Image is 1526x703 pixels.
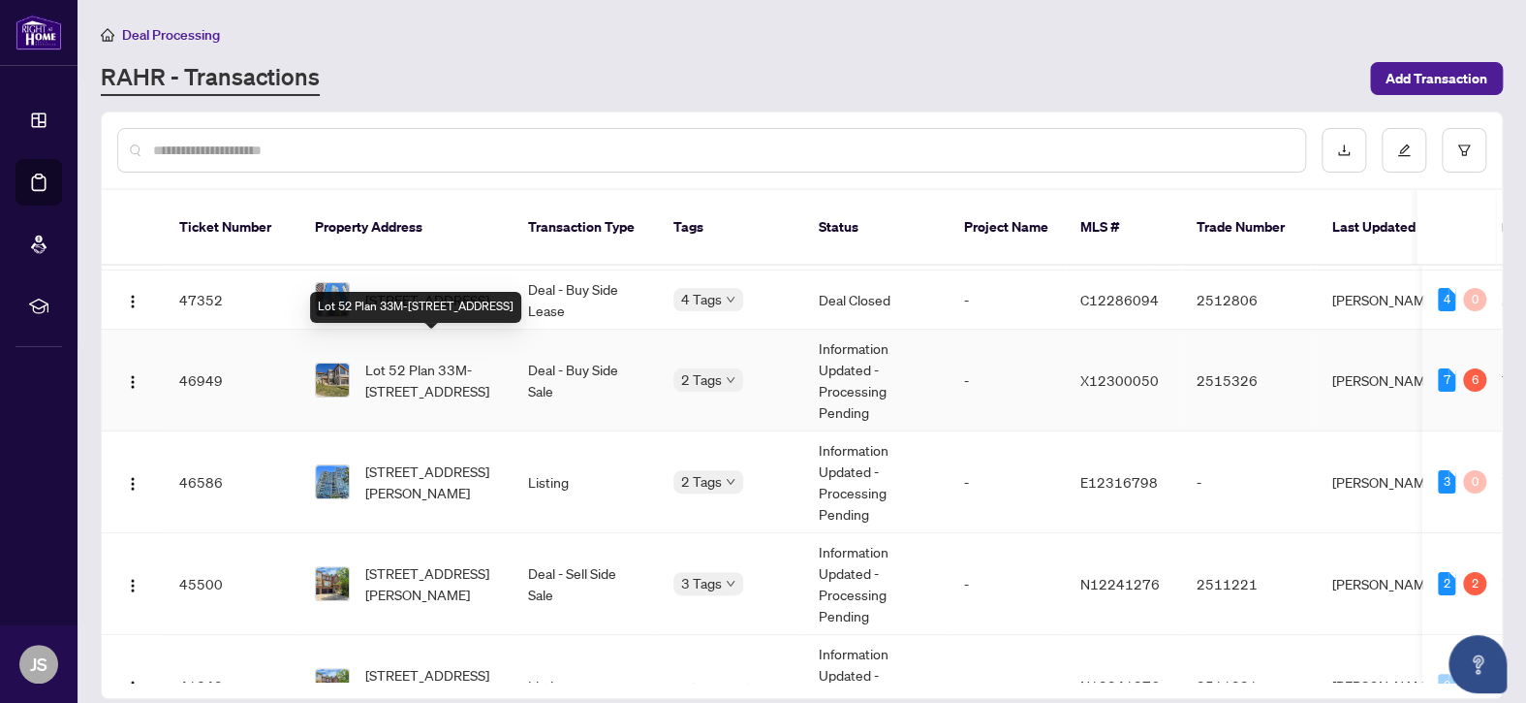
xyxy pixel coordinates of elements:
[513,431,658,533] td: Listing
[1438,572,1455,595] div: 2
[1382,128,1426,173] button: edit
[949,330,1065,431] td: -
[299,190,513,266] th: Property Address
[1463,288,1486,311] div: 0
[1322,128,1366,173] button: download
[803,330,949,431] td: Information Updated - Processing Pending
[164,533,299,635] td: 45500
[316,567,349,600] img: thumbnail-img
[164,190,299,266] th: Ticket Number
[1442,128,1486,173] button: filter
[316,669,349,702] img: thumbnail-img
[803,271,949,330] td: Deal Closed
[117,670,148,701] button: Logo
[365,461,497,503] span: [STREET_ADDRESS][PERSON_NAME]
[513,190,658,266] th: Transaction Type
[1438,470,1455,494] div: 3
[1317,271,1462,330] td: [PERSON_NAME]
[1397,144,1411,157] span: edit
[1457,144,1471,157] span: filter
[1080,677,1160,694] span: N12241276
[122,26,220,44] span: Deal Processing
[1080,371,1159,389] span: X12300050
[16,15,62,50] img: logo
[1080,291,1159,308] span: C12286094
[101,61,320,96] a: RAHR - Transactions
[125,680,140,695] img: Logo
[164,330,299,431] td: 46949
[513,330,658,431] td: Deal - Buy Side Sale
[726,295,735,304] span: down
[681,368,722,391] span: 2 Tags
[1438,674,1455,697] div: 0
[316,364,349,397] img: thumbnail-img
[1080,575,1160,592] span: N12241276
[513,533,658,635] td: Deal - Sell Side Sale
[117,568,148,599] button: Logo
[316,283,349,316] img: thumbnail-img
[1317,330,1462,431] td: [PERSON_NAME]
[316,465,349,498] img: thumbnail-img
[310,292,521,323] div: Lot 52 Plan 33M-[STREET_ADDRESS]
[1370,62,1503,95] button: Add Transaction
[164,431,299,533] td: 46586
[803,190,949,266] th: Status
[125,294,140,309] img: Logo
[658,190,803,266] th: Tags
[1317,533,1462,635] td: [PERSON_NAME]
[1386,63,1487,94] span: Add Transaction
[1463,470,1486,494] div: 0
[365,562,497,605] span: [STREET_ADDRESS][PERSON_NAME]
[1080,473,1158,491] span: E12316798
[1438,368,1455,392] div: 7
[1181,271,1317,330] td: 2512806
[164,271,299,330] td: 47352
[101,28,114,42] span: home
[1317,431,1462,533] td: [PERSON_NAME]
[30,651,47,678] span: JS
[117,365,148,396] button: Logo
[949,271,1065,330] td: -
[726,375,735,385] span: down
[726,477,735,487] span: down
[365,289,489,310] span: [STREET_ADDRESS]
[681,288,722,310] span: 4 Tags
[1448,635,1507,693] button: Open asap
[1181,330,1317,431] td: 2515326
[1438,288,1455,311] div: 4
[689,676,749,697] span: Approved
[803,431,949,533] td: Information Updated - Processing Pending
[1463,368,1486,392] div: 6
[726,579,735,589] span: down
[803,533,949,635] td: Information Updated - Processing Pending
[1337,144,1351,157] span: download
[1317,190,1462,266] th: Last Updated By
[1181,190,1317,266] th: Trade Number
[1181,533,1317,635] td: 2511221
[681,470,722,493] span: 2 Tags
[513,271,658,330] td: Deal - Buy Side Lease
[1065,190,1181,266] th: MLS #
[117,284,148,315] button: Logo
[125,476,140,492] img: Logo
[365,359,497,401] span: Lot 52 Plan 33M-[STREET_ADDRESS]
[125,374,140,390] img: Logo
[1463,572,1486,595] div: 2
[949,431,1065,533] td: -
[949,190,1065,266] th: Project Name
[681,572,722,594] span: 3 Tags
[949,533,1065,635] td: -
[125,578,140,593] img: Logo
[117,466,148,497] button: Logo
[1181,431,1317,533] td: -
